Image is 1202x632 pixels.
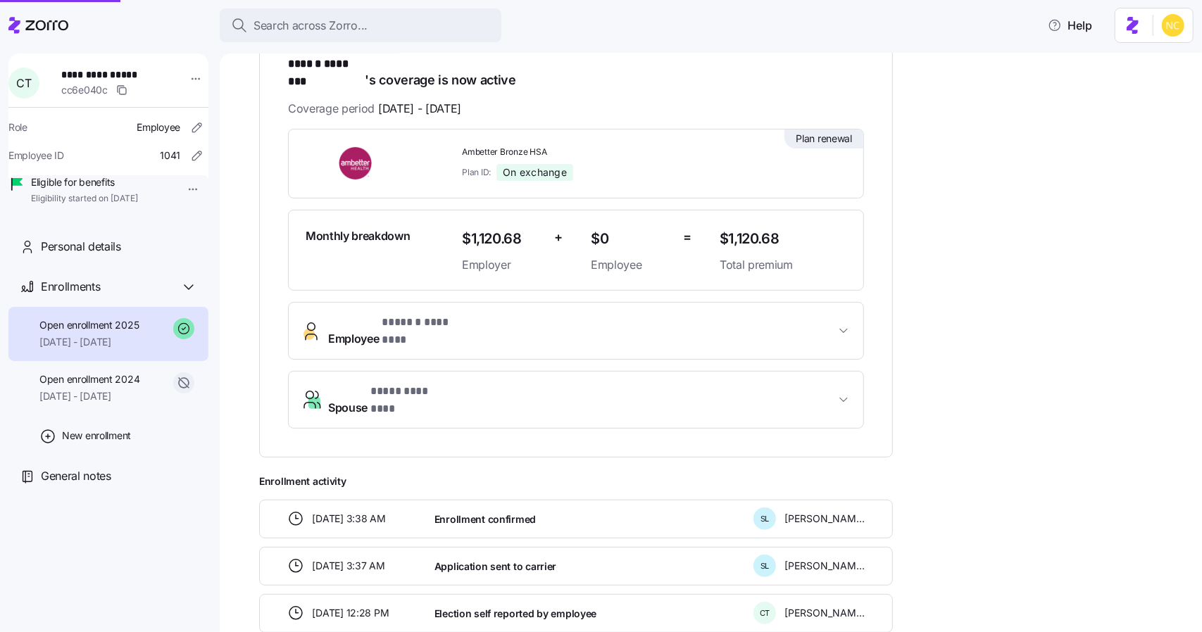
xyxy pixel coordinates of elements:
[288,100,461,118] span: Coverage period
[39,318,139,332] span: Open enrollment 2025
[306,227,411,245] span: Monthly breakdown
[253,17,368,34] span: Search across Zorro...
[378,100,461,118] span: [DATE] - [DATE]
[313,512,386,526] span: [DATE] 3:38 AM
[720,227,846,251] span: $1,120.68
[1162,14,1184,37] img: e03b911e832a6112bf72643c5874f8d8
[31,193,138,205] span: Eligibility started on [DATE]
[306,147,407,179] img: Ambetter
[720,256,846,274] span: Total premium
[41,278,100,296] span: Enrollments
[41,467,111,485] span: General notes
[39,372,139,386] span: Open enrollment 2024
[1048,17,1092,34] span: Help
[31,175,138,189] span: Eligible for benefits
[434,560,556,574] span: Application sent to carrier
[39,335,139,349] span: [DATE] - [DATE]
[503,166,567,179] span: On exchange
[313,606,389,620] span: [DATE] 12:28 PM
[462,227,543,251] span: $1,120.68
[760,609,770,617] span: C T
[462,256,543,274] span: Employer
[683,227,691,248] span: =
[760,562,770,570] span: S L
[591,256,672,274] span: Employee
[39,389,139,403] span: [DATE] - [DATE]
[328,314,465,348] span: Employee
[784,512,865,526] span: [PERSON_NAME]
[434,512,536,526] span: Enrollment confirmed
[554,227,563,248] span: +
[137,120,180,134] span: Employee
[288,56,864,89] h1: 's coverage is now active
[16,77,31,89] span: C T
[784,559,865,573] span: [PERSON_NAME]
[8,120,27,134] span: Role
[61,83,108,97] span: cc6e040c
[259,474,893,488] span: Enrollment activity
[1037,11,1103,39] button: Help
[160,148,180,163] span: 1041
[8,148,64,163] span: Employee ID
[462,166,491,178] span: Plan ID:
[784,606,865,620] span: [PERSON_NAME]
[328,383,448,417] span: Spouse
[591,227,672,251] span: $0
[760,515,770,523] span: S L
[220,8,501,42] button: Search across Zorro...
[796,132,852,146] span: Plan renewal
[313,559,385,573] span: [DATE] 3:37 AM
[434,607,596,621] span: Election self reported by employee
[41,238,121,255] span: Personal details
[62,429,131,443] span: New enrollment
[462,146,708,158] span: Ambetter Bronze HSA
